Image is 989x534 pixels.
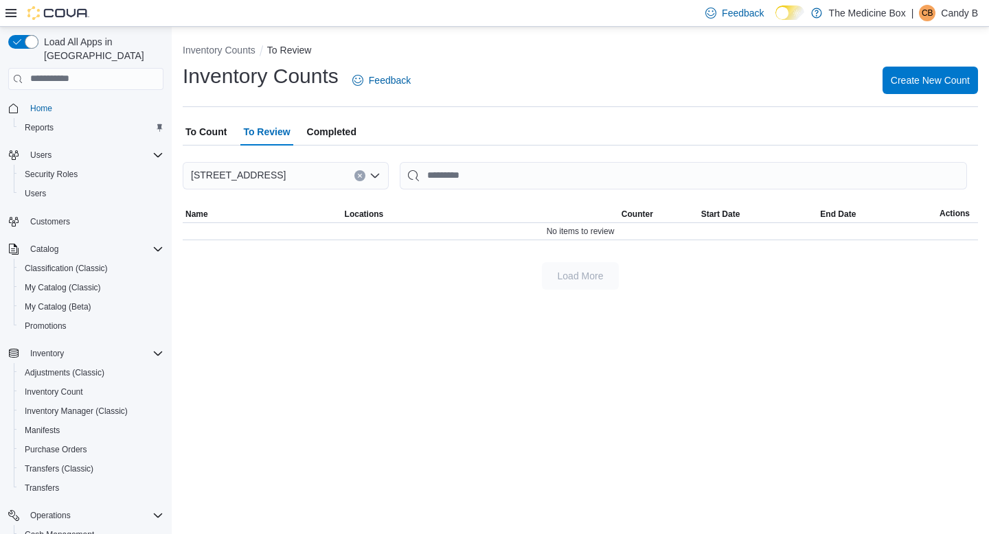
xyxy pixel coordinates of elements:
[30,510,71,521] span: Operations
[19,422,65,439] a: Manifests
[25,282,101,293] span: My Catalog (Classic)
[3,344,169,363] button: Inventory
[25,483,59,494] span: Transfers
[19,318,163,334] span: Promotions
[183,62,339,90] h1: Inventory Counts
[19,480,65,496] a: Transfers
[19,260,113,277] a: Classification (Classic)
[14,363,169,382] button: Adjustments (Classic)
[14,402,169,421] button: Inventory Manager (Classic)
[19,260,163,277] span: Classification (Classic)
[25,213,76,230] a: Customers
[30,103,52,114] span: Home
[25,321,67,332] span: Promotions
[14,278,169,297] button: My Catalog (Classic)
[19,299,163,315] span: My Catalog (Beta)
[307,118,356,146] span: Completed
[19,461,99,477] a: Transfers (Classic)
[25,241,64,257] button: Catalog
[14,184,169,203] button: Users
[19,384,89,400] a: Inventory Count
[619,206,698,222] button: Counter
[19,166,83,183] a: Security Roles
[698,206,818,222] button: Start Date
[3,506,169,525] button: Operations
[19,461,163,477] span: Transfers (Classic)
[922,5,933,21] span: CB
[722,6,764,20] span: Feedback
[25,241,163,257] span: Catalog
[891,73,970,87] span: Create New Count
[27,6,89,20] img: Cova
[14,118,169,137] button: Reports
[25,345,69,362] button: Inventory
[369,73,411,87] span: Feedback
[19,403,133,419] a: Inventory Manager (Classic)
[191,167,286,183] span: [STREET_ADDRESS]
[547,226,615,237] span: No items to review
[30,348,64,359] span: Inventory
[542,262,619,290] button: Load More
[38,35,163,62] span: Load All Apps in [GEOGRAPHIC_DATA]
[19,480,163,496] span: Transfers
[14,165,169,184] button: Security Roles
[19,279,163,296] span: My Catalog (Classic)
[941,5,978,21] p: Candy B
[185,118,227,146] span: To Count
[400,162,967,189] input: This is a search bar. After typing your query, hit enter to filter the results lower in the page.
[940,208,970,219] span: Actions
[30,150,52,161] span: Users
[919,5,935,21] div: Candy B
[14,459,169,478] button: Transfers (Classic)
[775,5,804,20] input: Dark Mode
[19,185,52,202] a: Users
[19,166,163,183] span: Security Roles
[25,463,93,474] span: Transfers (Classic)
[622,209,653,220] span: Counter
[25,444,87,455] span: Purchase Orders
[19,441,93,458] a: Purchase Orders
[183,43,978,60] nav: An example of EuiBreadcrumbs
[347,67,416,94] a: Feedback
[14,478,169,498] button: Transfers
[3,211,169,231] button: Customers
[267,45,312,56] button: To Review
[14,297,169,316] button: My Catalog (Beta)
[911,5,914,21] p: |
[25,263,108,274] span: Classification (Classic)
[19,299,97,315] a: My Catalog (Beta)
[19,279,106,296] a: My Catalog (Classic)
[243,118,290,146] span: To Review
[3,240,169,259] button: Catalog
[25,507,163,524] span: Operations
[19,119,163,136] span: Reports
[25,100,163,117] span: Home
[883,67,978,94] button: Create New Count
[25,147,57,163] button: Users
[30,216,70,227] span: Customers
[14,316,169,336] button: Promotions
[25,345,163,362] span: Inventory
[25,386,83,397] span: Inventory Count
[25,147,163,163] span: Users
[354,170,365,181] button: Clear input
[25,425,60,436] span: Manifests
[19,441,163,458] span: Purchase Orders
[30,244,58,255] span: Catalog
[701,209,740,220] span: Start Date
[25,507,76,524] button: Operations
[342,206,619,222] button: Locations
[829,5,906,21] p: The Medicine Box
[19,318,72,334] a: Promotions
[3,146,169,165] button: Users
[558,269,604,283] span: Load More
[345,209,384,220] span: Locations
[817,206,937,222] button: End Date
[14,440,169,459] button: Purchase Orders
[14,421,169,440] button: Manifests
[25,122,54,133] span: Reports
[183,45,255,56] button: Inventory Counts
[183,206,342,222] button: Name
[820,209,856,220] span: End Date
